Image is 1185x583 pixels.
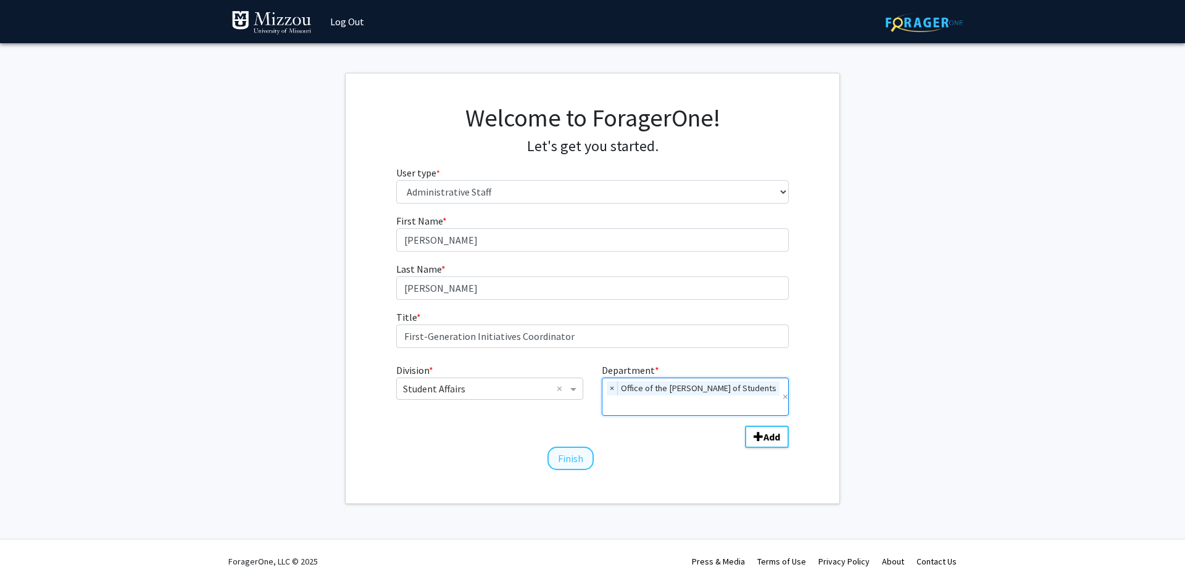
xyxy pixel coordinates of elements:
a: Terms of Use [757,556,806,567]
span: Clear all [557,381,567,396]
img: ForagerOne Logo [886,13,963,32]
img: University of Missouri Logo [231,10,312,35]
button: Finish [547,447,594,470]
span: Clear all [783,389,788,404]
div: Department [592,363,798,416]
label: User type [396,165,440,180]
div: ForagerOne, LLC © 2025 [228,540,318,583]
ng-select: Division [396,378,583,400]
span: × [607,381,618,396]
ng-select: Department [602,378,789,416]
span: Office of the [PERSON_NAME] of Students [618,381,780,396]
button: Add Division/Department [745,426,789,448]
h4: Let's get you started. [396,138,789,155]
a: Contact Us [917,556,957,567]
div: Division [387,363,592,416]
a: Press & Media [692,556,745,567]
a: Privacy Policy [818,556,870,567]
iframe: Chat [9,527,52,574]
a: About [882,556,904,567]
b: Add [763,431,780,443]
span: Title [396,311,417,323]
span: Last Name [396,263,441,275]
span: First Name [396,215,443,227]
h1: Welcome to ForagerOne! [396,103,789,133]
